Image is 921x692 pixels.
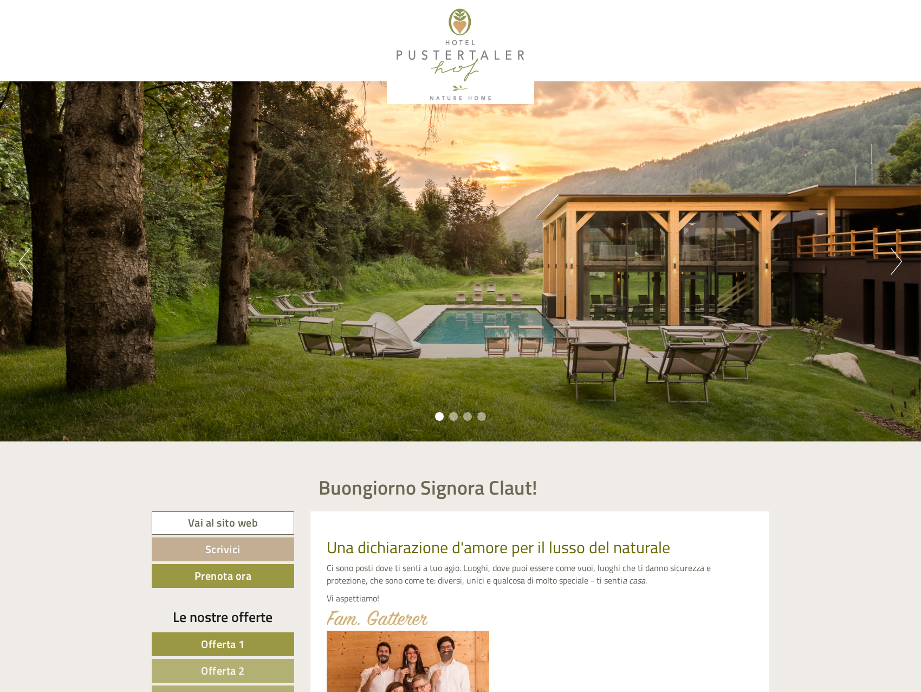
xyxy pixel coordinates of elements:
em: a [622,574,627,587]
span: Offerta 2 [201,662,245,679]
p: Vi aspettiamo! [327,592,754,605]
div: Le nostre offerte [152,607,294,627]
a: Scrivici [152,537,294,561]
a: Vai al sito web [152,511,294,535]
a: Prenota ora [152,564,294,588]
em: casa [629,574,645,587]
img: image [327,610,428,625]
span: Una dichiarazione d'amore per il lusso del naturale [327,535,670,560]
button: Next [891,248,902,275]
p: Ci sono posti dove ti senti a tuo agio. Luoghi, dove puoi essere come vuoi, luoghi che ti danno s... [327,562,754,587]
h1: Buongiorno Signora Claut! [319,477,537,498]
span: Offerta 1 [201,636,245,652]
button: Previous [19,248,30,275]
